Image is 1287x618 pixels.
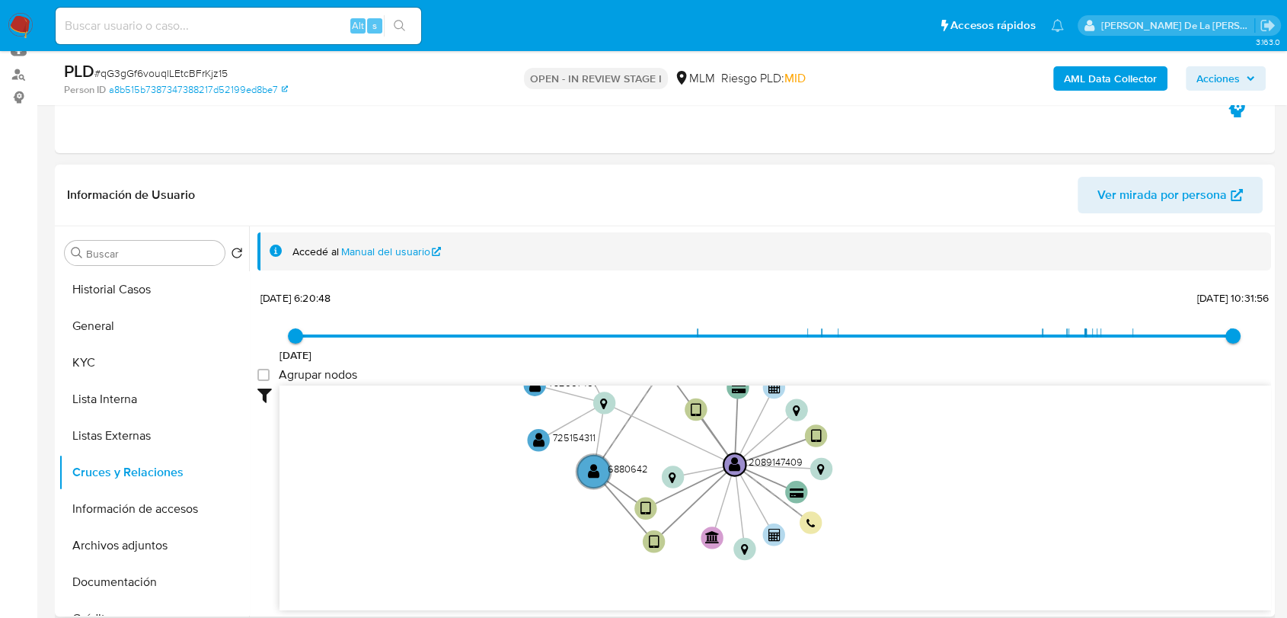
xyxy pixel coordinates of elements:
text:  [529,376,541,392]
button: Ver mirada por persona [1078,177,1263,213]
span: MID [784,69,806,87]
span: [DATE] 10:31:56 [1197,290,1269,306]
button: Información de accesos [59,491,249,527]
input: Agrupar nodos [257,369,270,381]
b: AML Data Collector [1064,66,1157,91]
button: Lista Interna [59,381,249,418]
text: 6880642 [608,462,648,476]
text:  [806,518,816,529]
text:  [768,527,781,541]
p: OPEN - IN REVIEW STAGE I [524,68,668,89]
input: Buscar usuario o caso... [56,16,421,36]
p: javier.gutierrez@mercadolibre.com.mx [1101,18,1255,33]
button: search-icon [384,15,415,37]
button: Cruces y Relaciones [59,454,249,491]
button: Acciones [1186,66,1266,91]
button: Buscar [71,247,83,259]
span: Ver mirada por persona [1097,177,1227,213]
b: Person ID [64,83,106,97]
a: Notificaciones [1051,19,1064,32]
span: Alt [352,18,364,33]
div: MLM [674,70,715,87]
span: s [372,18,377,33]
span: [DATE] 6:20:48 [260,290,331,306]
span: Riesgo PLD: [721,70,806,87]
text:  [640,501,651,517]
button: Archivos adjuntos [59,527,249,564]
text:  [817,463,825,476]
span: # qG3gGf6vouqlLEtcBFrKjz15 [94,66,228,81]
button: KYC [59,344,249,381]
text:  [790,487,804,498]
button: Volver al orden por defecto [231,247,243,264]
a: a8b515b7387347388217d52199ed8be7 [109,83,288,97]
text:  [793,404,800,416]
span: [DATE] [279,347,312,363]
text: 732557451 [548,375,596,389]
a: Salir [1260,18,1276,34]
text:  [588,463,600,479]
span: Acciones [1196,66,1240,91]
a: Manual del usuario [341,245,442,259]
button: Historial Casos [59,271,249,308]
text:  [649,533,659,549]
b: PLD [64,59,94,83]
text:  [810,428,821,444]
text:  [669,471,676,483]
span: Agrupar nodos [279,367,357,383]
h1: Información de Usuario [67,187,195,203]
span: Accesos rápidos [950,18,1036,34]
text:  [705,530,720,543]
text:  [600,397,608,409]
text:  [731,383,746,393]
button: Listas Externas [59,418,249,454]
text: 2089147409 [749,455,803,469]
text:  [768,380,781,394]
button: Documentación [59,564,249,600]
span: 3.163.0 [1255,36,1279,48]
span: Accedé al [292,245,339,259]
text:  [729,456,741,472]
button: General [59,308,249,344]
text:  [691,402,701,418]
button: AML Data Collector [1053,66,1167,91]
input: Buscar [86,247,219,261]
text: 725154311 [552,431,595,444]
text:  [533,432,545,448]
text:  [741,543,749,556]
